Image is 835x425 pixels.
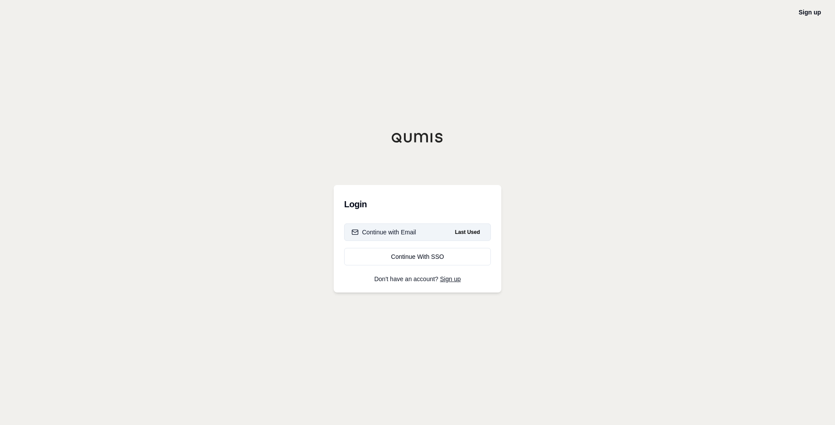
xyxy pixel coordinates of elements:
[352,228,416,237] div: Continue with Email
[799,9,821,16] a: Sign up
[344,276,491,282] p: Don't have an account?
[352,252,483,261] div: Continue With SSO
[452,227,483,237] span: Last Used
[344,248,491,265] a: Continue With SSO
[344,223,491,241] button: Continue with EmailLast Used
[440,275,461,282] a: Sign up
[391,132,444,143] img: Qumis
[344,195,491,213] h3: Login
